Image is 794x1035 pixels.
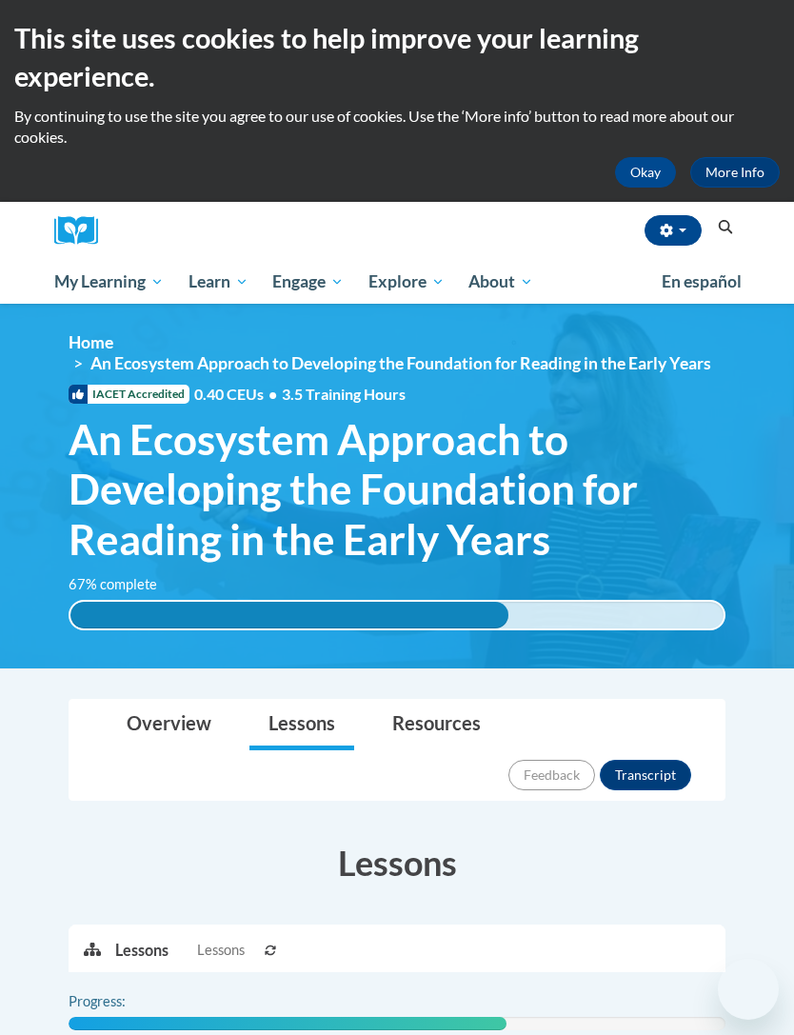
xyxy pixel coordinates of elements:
span: My Learning [54,270,164,293]
span: An Ecosystem Approach to Developing the Foundation for Reading in the Early Years [90,353,711,373]
a: Lessons [249,700,354,750]
span: 0.40 CEUs [194,384,282,405]
a: Cox Campus [54,216,111,246]
a: Explore [356,260,457,304]
span: 3.5 Training Hours [282,385,406,403]
a: Home [69,332,113,352]
button: Okay [615,157,676,188]
div: 67% complete [70,602,508,628]
span: IACET Accredited [69,385,189,404]
a: Engage [260,260,356,304]
a: En español [649,262,754,302]
span: • [268,385,277,403]
span: Engage [272,270,344,293]
button: Transcript [600,760,691,790]
a: About [457,260,546,304]
span: En español [662,271,742,291]
button: Account Settings [645,215,702,246]
iframe: Button to launch messaging window [718,959,779,1020]
a: Learn [176,260,261,304]
span: Explore [368,270,445,293]
span: Lessons [197,940,245,961]
p: Lessons [115,940,169,961]
label: Progress: [69,991,178,1012]
a: My Learning [42,260,176,304]
h2: This site uses cookies to help improve your learning experience. [14,19,780,96]
label: 67% complete [69,574,178,595]
h3: Lessons [69,839,725,886]
span: An Ecosystem Approach to Developing the Foundation for Reading in the Early Years [69,414,725,565]
a: More Info [690,157,780,188]
div: Main menu [40,260,754,304]
button: Search [711,216,740,239]
span: Learn [189,270,248,293]
span: About [468,270,533,293]
img: Logo brand [54,216,111,246]
a: Resources [373,700,500,750]
p: By continuing to use the site you agree to our use of cookies. Use the ‘More info’ button to read... [14,106,780,148]
button: Feedback [508,760,595,790]
a: Overview [108,700,230,750]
